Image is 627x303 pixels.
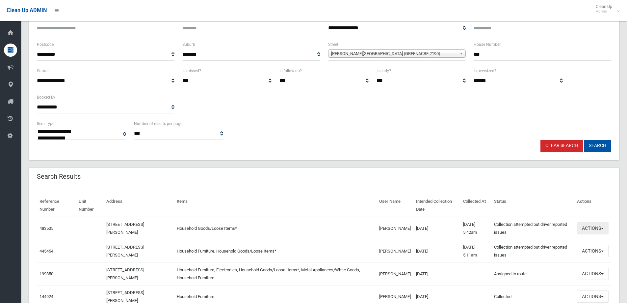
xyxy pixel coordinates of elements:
td: Household Goods/Loose Items* [174,217,376,240]
td: [DATE] [413,217,460,240]
a: [STREET_ADDRESS][PERSON_NAME] [106,267,144,280]
label: Item Type [37,120,54,127]
td: [DATE] 5:42am [460,217,491,240]
a: 483505 [39,226,53,231]
button: Actions [577,245,609,257]
td: [DATE] [413,262,460,285]
th: User Name [377,194,413,217]
a: [STREET_ADDRESS][PERSON_NAME] [106,245,144,258]
button: Search [584,140,611,152]
th: Collected At [460,194,491,217]
td: [PERSON_NAME] [377,262,413,285]
td: Household Furniture, Household Goods/Loose Items* [174,240,376,262]
a: Clear Search [540,140,583,152]
label: Number of results per page [134,120,182,127]
span: Clean Up [592,4,619,14]
label: Is oversized? [474,67,496,75]
td: [PERSON_NAME] [377,240,413,262]
span: [PERSON_NAME][GEOGRAPHIC_DATA] (GREENACRE 2190) [331,50,457,58]
a: 144924 [39,294,53,299]
header: Search Results [29,170,89,183]
a: 199850 [39,271,53,276]
button: Actions [577,222,609,234]
a: [STREET_ADDRESS][PERSON_NAME] [106,290,144,303]
th: Address [104,194,174,217]
span: Clean Up ADMIN [7,7,47,14]
td: Collection attempted but driver reported issues [491,240,574,262]
label: Is early? [377,67,391,75]
a: 445454 [39,249,53,254]
label: Postcode [37,41,54,48]
th: Reference Number [37,194,76,217]
label: Status [37,67,48,75]
small: Admin [596,9,612,14]
td: Collection attempted but driver reported issues [491,217,574,240]
td: [PERSON_NAME] [377,217,413,240]
button: Actions [577,290,609,303]
label: Suburb [182,41,195,48]
th: Unit Number [76,194,104,217]
td: [DATE] 5:11am [460,240,491,262]
th: Items [174,194,376,217]
td: Assigned to route [491,262,574,285]
a: [STREET_ADDRESS][PERSON_NAME] [106,222,144,235]
label: House Number [474,41,501,48]
label: Is missed? [182,67,201,75]
label: Is follow up? [279,67,302,75]
td: Household Furniture, Electronics, Household Goods/Loose Items*, Metal Appliances/White Goods, Hou... [174,262,376,285]
th: Status [491,194,574,217]
label: Booked By [37,94,55,101]
button: Actions [577,268,609,280]
label: Street [328,41,338,48]
th: Actions [574,194,611,217]
th: Intended Collection Date [413,194,460,217]
td: [DATE] [413,240,460,262]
